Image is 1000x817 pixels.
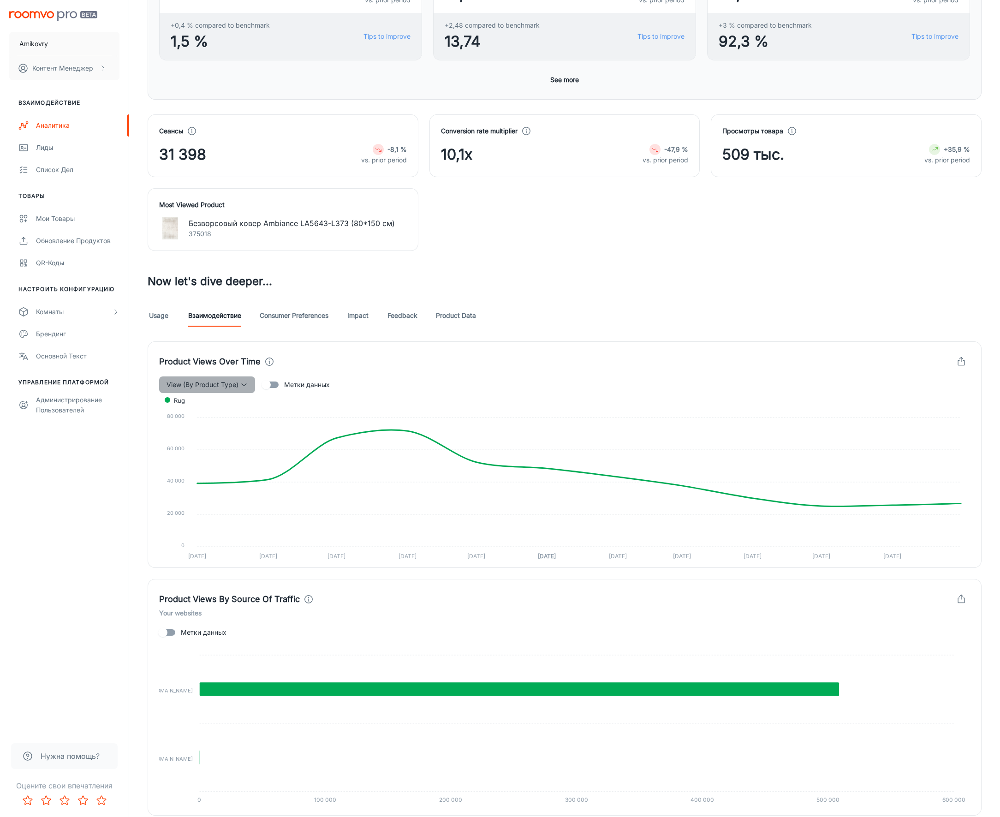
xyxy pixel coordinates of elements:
span: View (By Product Type) [167,379,238,390]
button: Amikovry [9,32,119,56]
div: Список дел [36,165,119,175]
tspan: 500 000 [816,796,839,803]
strong: -8,1 % [387,145,407,153]
span: Метки данных [284,380,330,390]
p: vs. prior period [924,155,970,165]
span: +3 % compared to benchmark [719,20,812,30]
tspan: [DATE] [883,553,901,560]
tspan: [DATE] [609,553,627,560]
div: Мои товары [36,214,119,224]
span: 10,1x [441,143,472,166]
a: Usage [148,304,170,327]
tspan: [DATE] [538,553,556,560]
a: Consumer Preferences [260,304,328,327]
strong: +35,9 % [944,145,970,153]
tspan: [DATE] [812,553,830,560]
tspan: [DATE] [259,553,277,560]
span: 92,3 % [719,30,812,53]
a: Tips to improve [363,31,411,42]
button: Rate 1 star [18,791,37,810]
p: Оцените свои впечатления [7,780,121,791]
h4: Conversion rate multiplier [441,126,518,136]
tspan: [DATE] [188,553,206,560]
span: Rug [167,396,185,405]
h4: Просмотры товара [722,126,783,136]
span: 13,74 [445,30,540,53]
button: View (By Product Type) [159,376,255,393]
tspan: [DATE] [327,553,345,560]
h6: Your websites [159,608,970,618]
p: Контент Менеджер [32,63,93,73]
tspan: [DATE] [399,553,417,560]
tspan: [DATE] [467,553,485,560]
a: Tips to improve [911,31,958,42]
tspan: 80 000 [167,413,185,419]
tspan: 100 000 [314,796,336,803]
tspan: [DOMAIN_NAME] [151,687,193,694]
tspan: 20 000 [167,510,185,516]
strong: -47,9 % [664,145,688,153]
img: Roomvo PRO Beta [9,11,97,21]
tspan: [DOMAIN_NAME] [151,756,193,762]
tspan: 600 000 [942,796,965,803]
span: Метки данных [181,627,226,638]
tspan: 0 [181,542,185,549]
button: Rate 2 star [37,791,55,810]
img: Безворсовый ковер Ambiance LA5643-L373 (80*150 см) [159,217,181,239]
h4: Product Views By Source Of Traffic [159,593,300,606]
span: 31 398 [159,143,206,166]
button: Rate 3 star [55,791,74,810]
div: Аналитика [36,120,119,131]
span: Нужна помощь? [41,751,100,762]
tspan: 0 [197,796,201,803]
tspan: [DATE] [673,553,691,560]
div: QR-коды [36,258,119,268]
div: Обновление продуктов [36,236,119,246]
a: Product Data [436,304,476,327]
p: vs. prior period [361,155,407,165]
p: Безворсовый ковер Ambiance LA5643-L373 (80*150 см) [189,218,395,229]
a: Tips to improve [637,31,685,42]
div: Основной текст [36,351,119,361]
button: Контент Менеджер [9,56,119,80]
a: Взаимодействие [188,304,241,327]
div: Администрирование пользователей [36,395,119,415]
p: 375018 [189,229,395,239]
div: Комнаты [36,307,112,317]
div: Брендинг [36,329,119,339]
p: vs. prior period [643,155,688,165]
button: Rate 4 star [74,791,92,810]
h3: Now let's dive deeper... [148,273,982,290]
span: +2,48 compared to benchmark [445,20,540,30]
h4: Сеансы [159,126,183,136]
tspan: 400 000 [690,796,714,803]
h4: Most Viewed Product [159,200,407,210]
h4: Product Views Over Time [159,355,261,368]
span: +0,4 % compared to benchmark [171,20,270,30]
a: Impact [347,304,369,327]
span: 509 тыс. [722,143,784,166]
tspan: 40 000 [167,477,185,484]
tspan: [DATE] [744,553,762,560]
tspan: 200 000 [439,796,462,803]
button: Rate 5 star [92,791,111,810]
div: Лиды [36,143,119,153]
button: See more [547,72,583,88]
p: Amikovry [19,39,48,49]
tspan: 60 000 [167,445,185,452]
span: 1,5 % [171,30,270,53]
a: Feedback [387,304,417,327]
tspan: 300 000 [565,796,588,803]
